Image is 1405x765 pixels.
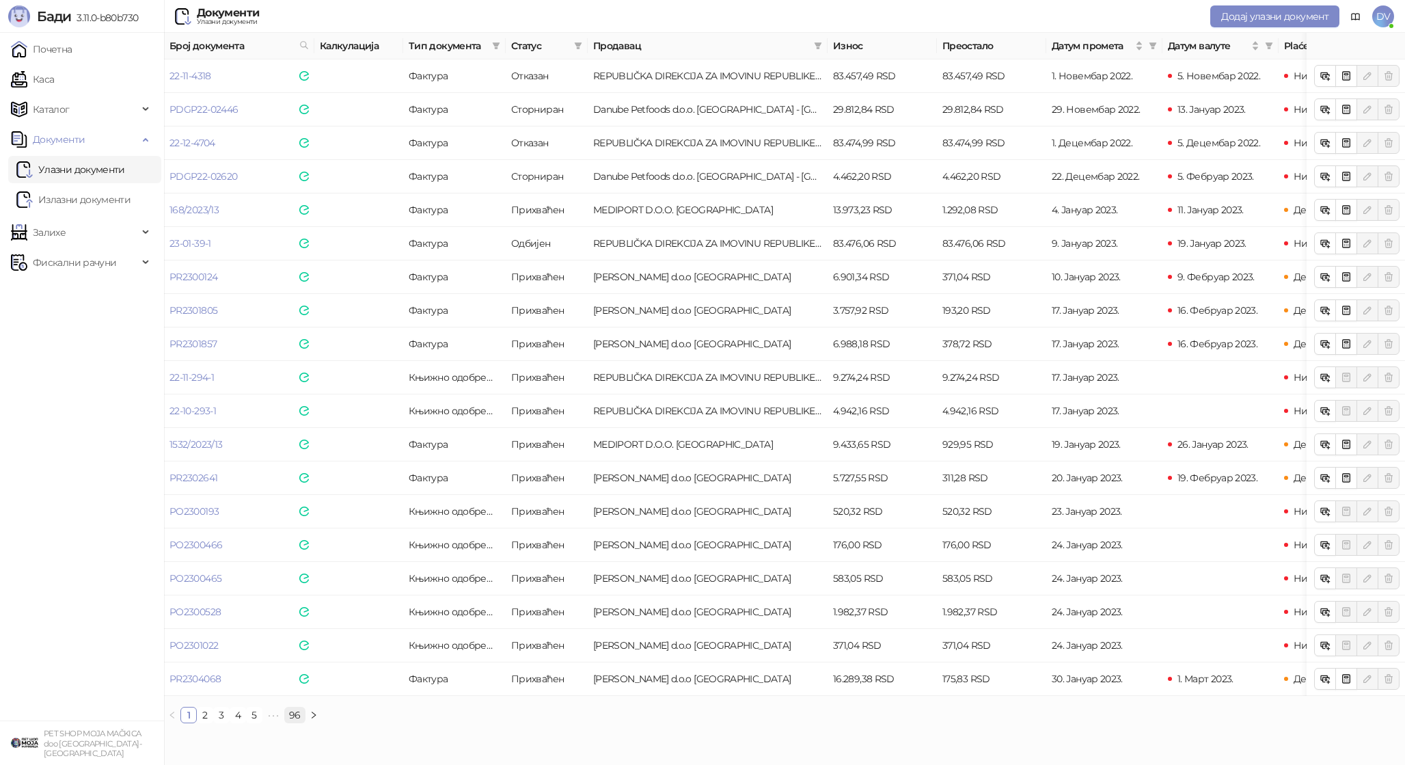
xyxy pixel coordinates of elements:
[1221,10,1328,23] span: Додај улазни документ
[169,137,215,149] a: 22-12-4704
[588,160,828,193] td: Danube Petfoods d.o.o. Beograd - Surčin
[828,361,937,394] td: 9.274,24 RSD
[1046,294,1162,327] td: 17. Јануар 2023.
[1294,304,1348,317] span: Делимично
[1046,394,1162,428] td: 17. Јануар 2023.
[506,93,588,126] td: Сторниран
[506,327,588,361] td: Прихваћен
[1177,338,1257,350] span: 16. Фебруар 2023.
[588,126,828,160] td: REPUBLIČKA DIREKCIJA ZA IMOVINU REPUBLIKE SRBIJE
[403,160,506,193] td: Фактура
[506,495,588,528] td: Прихваћен
[299,607,309,617] img: e-Faktura
[1052,38,1132,53] span: Датум промета
[937,93,1046,126] td: 29.812,84 RSD
[403,33,506,59] th: Тип документа
[175,8,191,25] img: Ulazni dokumenti
[506,160,588,193] td: Сторниран
[299,239,309,248] img: e-Faktura
[1294,271,1348,283] span: Делимично
[169,606,221,618] a: PO2300528
[828,93,937,126] td: 29.812,84 RSD
[593,38,808,53] span: Продавац
[937,595,1046,629] td: 1.982,37 RSD
[506,294,588,327] td: Прихваћен
[169,639,218,652] a: PO2301022
[403,629,506,662] td: Књижно одобрење
[403,528,506,562] td: Књижно одобрење
[1046,227,1162,260] td: 9. Јануар 2023.
[588,629,828,662] td: Marlo Farma d.o.o BEOGRAD
[403,193,506,227] td: Фактура
[197,18,259,25] div: Улазни документи
[16,186,131,213] a: Излазни документи
[506,126,588,160] td: Отказан
[230,707,246,723] li: 4
[828,294,937,327] td: 3.757,92 RSD
[937,193,1046,227] td: 1.292,08 RSD
[588,394,828,428] td: REPUBLIČKA DIREKCIJA ZA IMOVINU REPUBLIKE SRBIJE
[169,237,211,250] a: 23-01-39-1
[299,71,309,81] img: e-Faktura
[247,708,262,723] a: 5
[1294,405,1357,417] span: Није плаћено
[169,204,219,216] a: 168/2023/13
[403,394,506,428] td: Књижно одобрење
[1046,595,1162,629] td: 24. Јануар 2023.
[1177,103,1246,116] span: 13. Јануар 2023.
[1177,204,1244,216] span: 11. Јануар 2023.
[489,36,503,56] span: filter
[299,205,309,215] img: e-Faktura
[588,428,828,461] td: MEDIPORT D.O.O. BEOGRAD
[828,33,937,59] th: Износ
[1177,70,1260,82] span: 5. Новембар 2022.
[403,562,506,595] td: Књижно одобрење
[403,327,506,361] td: Фактура
[1294,572,1357,585] span: Није плаћено
[828,59,937,93] td: 83.457,49 RSD
[937,294,1046,327] td: 193,20 RSD
[1046,461,1162,495] td: 20. Јануар 2023.
[492,42,500,50] span: filter
[828,193,937,227] td: 13.973,23 RSD
[828,461,937,495] td: 5.727,55 RSD
[828,662,937,696] td: 16.289,38 RSD
[403,126,506,160] td: Фактура
[1345,5,1367,27] a: Документација
[299,473,309,483] img: e-Faktura
[1046,562,1162,595] td: 24. Јануар 2023.
[299,674,309,684] img: e-Faktura
[262,707,284,723] li: Следећих 5 Страна
[506,361,588,394] td: Прихваћен
[588,227,828,260] td: REPUBLIČKA DIREKCIJA ZA IMOVINU REPUBLIKE SRBIJE
[299,507,309,516] img: e-Faktura
[71,12,138,24] span: 3.11.0-b80b730
[11,729,38,757] img: 64x64-companyLogo-9f44b8df-f022-41eb-b7d6-300ad218de09.png
[1177,673,1233,685] span: 1. Март 2023.
[1177,438,1249,451] span: 26. Јануар 2023.
[169,572,221,585] a: PO2300465
[403,361,506,394] td: Књижно одобрење
[1294,338,1348,350] span: Делимично
[588,461,828,495] td: Marlo Farma d.o.o BEOGRAD
[1294,539,1357,551] span: Није плаћено
[1294,170,1357,183] span: Није плаћено
[44,729,141,758] small: PET SHOP MOJA MAČKICA doo [GEOGRAPHIC_DATA]-[GEOGRAPHIC_DATA]
[937,361,1046,394] td: 9.274,24 RSD
[588,595,828,629] td: Marlo Farma d.o.o BEOGRAD
[181,708,196,723] a: 1
[1294,606,1357,618] span: Није плаћено
[1284,38,1345,53] span: Plaćeno
[197,708,213,723] a: 2
[937,562,1046,595] td: 583,05 RSD
[937,662,1046,696] td: 175,83 RSD
[828,227,937,260] td: 83.476,06 RSD
[1046,361,1162,394] td: 17. Јануар 2023.
[1177,137,1260,149] span: 5. Децембар 2022.
[1146,36,1160,56] span: filter
[1046,260,1162,294] td: 10. Јануар 2023.
[1294,70,1357,82] span: Није плаћено
[1177,472,1257,484] span: 19. Фебруар 2023.
[299,306,309,315] img: e-Faktura
[1177,304,1257,317] span: 16. Фебруар 2023.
